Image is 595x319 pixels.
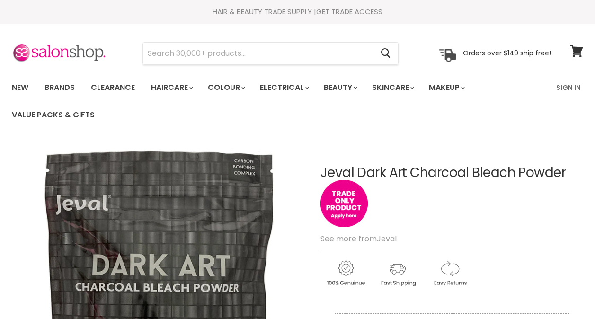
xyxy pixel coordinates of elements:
[320,180,368,227] img: tradeonly_small.jpg
[5,78,36,97] a: New
[316,7,382,17] a: GET TRADE ACCESS
[142,42,399,65] form: Product
[373,259,423,288] img: shipping.gif
[463,49,551,57] p: Orders over $149 ship free!
[201,78,251,97] a: Colour
[320,233,397,244] span: See more from
[365,78,420,97] a: Skincare
[377,233,397,244] a: Jeval
[425,259,475,288] img: returns.gif
[144,78,199,97] a: Haircare
[84,78,142,97] a: Clearance
[317,78,363,97] a: Beauty
[143,43,373,64] input: Search
[320,259,371,288] img: genuine.gif
[253,78,315,97] a: Electrical
[373,43,398,64] button: Search
[422,78,471,97] a: Makeup
[551,78,586,97] a: Sign In
[320,166,583,180] h1: Jeval Dark Art Charcoal Bleach Powder
[5,105,102,125] a: Value Packs & Gifts
[37,78,82,97] a: Brands
[5,74,551,129] ul: Main menu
